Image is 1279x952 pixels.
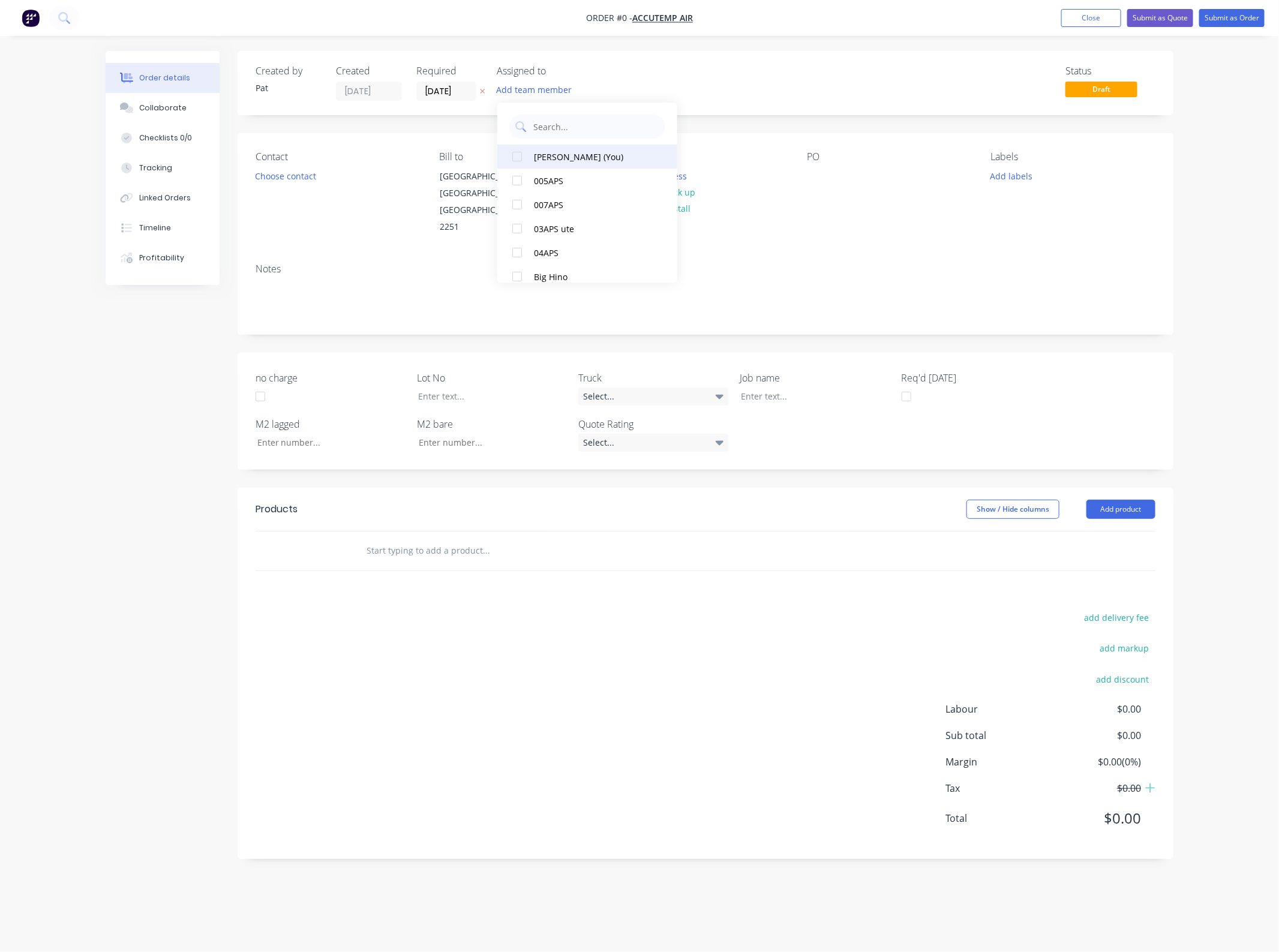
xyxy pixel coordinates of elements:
div: Select... [578,434,728,452]
button: Order details [106,63,220,93]
button: [PERSON_NAME] (You) [497,145,677,169]
label: Truck [578,371,728,385]
div: Labels [991,151,1155,163]
div: Notes [256,263,1155,275]
button: Add team member [490,82,578,98]
div: [GEOGRAPHIC_DATA], [GEOGRAPHIC_DATA], [GEOGRAPHIC_DATA], 2251 [440,168,539,235]
div: Required [416,65,482,77]
button: add discount [1090,671,1155,687]
label: Req'd [DATE] [902,371,1052,385]
button: 03APS ute [497,217,677,241]
div: 04APS [534,247,654,259]
div: Big Hino [534,271,654,283]
button: Checklists 0/0 [106,123,220,153]
div: 03APS ute [534,223,654,235]
button: Big Hino [497,265,677,289]
div: Created [336,65,402,77]
span: $0.00 [1052,702,1141,716]
span: Order #0 - [586,13,632,24]
span: $0.00 [1052,807,1141,829]
button: 04APS [497,241,677,265]
label: no charge [256,371,406,385]
span: Margin [945,755,1052,769]
button: Collaborate [106,93,220,123]
img: Factory [22,9,40,27]
span: Labour [945,702,1052,716]
button: add delivery fee [1078,609,1155,626]
input: Start typing to add a product... [366,539,606,563]
button: 005APS [497,169,677,193]
div: Tracking [139,163,172,173]
button: Choose contact [249,167,323,184]
label: M2 lagged [256,417,406,431]
button: Submit as Order [1199,9,1265,27]
div: Select... [578,388,728,406]
div: Linked Orders [139,193,191,203]
button: Profitability [106,243,220,273]
button: 007APS [497,193,677,217]
div: Assigned to [497,65,617,77]
div: PO [807,151,971,163]
button: Close [1061,9,1121,27]
label: Job name [740,371,890,385]
button: Show / Hide columns [966,500,1059,519]
div: Created by [256,65,322,77]
span: Sub total [945,728,1052,743]
span: Total [945,811,1052,825]
div: [GEOGRAPHIC_DATA], [GEOGRAPHIC_DATA], [GEOGRAPHIC_DATA], 2251 [430,167,550,236]
div: Profitability [139,253,184,263]
div: Status [1065,65,1155,77]
div: 007APS [534,199,654,211]
button: Add team member [497,82,578,98]
div: 005APS [534,175,654,187]
span: $0.00 [1052,781,1141,795]
div: Bill to [439,151,604,163]
input: Search... [532,115,659,139]
button: Submit as Quote [1127,9,1193,27]
span: Draft [1065,82,1137,97]
div: Deliver to [623,151,788,163]
span: $0.00 ( 0 %) [1052,755,1141,769]
a: Accutemp Air [632,13,693,24]
div: Contact [256,151,420,163]
span: Tax [945,781,1052,795]
div: Products [256,502,298,516]
button: add markup [1094,640,1155,656]
button: Add labels [984,167,1039,184]
input: Enter number... [247,434,406,452]
input: Enter number... [409,434,567,452]
button: Timeline [106,213,220,243]
span: $0.00 [1052,728,1141,743]
button: Linked Orders [106,183,220,213]
label: Quote Rating [578,417,728,431]
div: Checklists 0/0 [139,133,192,143]
button: Tracking [106,153,220,183]
label: M2 bare [417,417,567,431]
div: Pat [256,82,322,94]
label: Lot No [417,371,567,385]
div: Timeline [139,223,171,233]
div: [PERSON_NAME] (You) [534,151,654,163]
div: Order details [139,73,190,83]
button: Add product [1086,500,1155,519]
div: Collaborate [139,103,187,113]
